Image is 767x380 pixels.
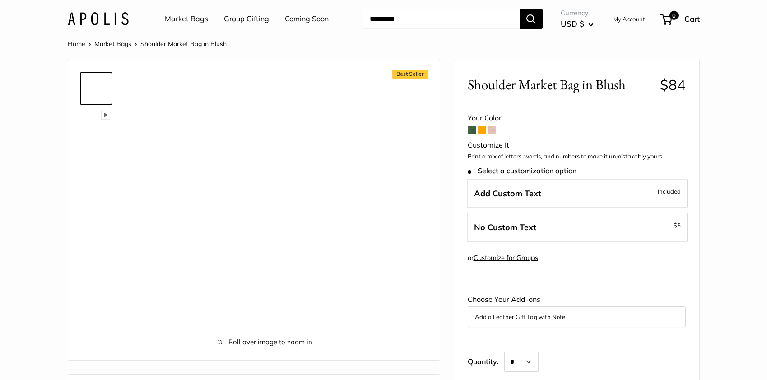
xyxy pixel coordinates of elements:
[468,252,538,264] div: or
[674,222,681,229] span: $5
[474,222,536,232] span: No Custom Text
[520,9,543,29] button: Search
[140,336,390,348] span: Roll over image to zoom in
[468,349,504,372] label: Quantity:
[561,7,594,19] span: Currency
[94,40,131,48] a: Market Bags
[68,38,227,50] nav: Breadcrumb
[80,253,112,285] a: Shoulder Market Bag in Blush
[669,11,678,20] span: 0
[474,254,538,262] a: Customize for Groups
[68,40,85,48] a: Home
[165,12,208,26] a: Market Bags
[468,293,686,327] div: Choose Your Add-ons
[467,213,688,242] label: Leave Blank
[68,12,129,25] img: Apolis
[80,217,112,249] a: Shoulder Market Bag in Blush
[671,220,681,231] span: -
[660,76,686,93] span: $84
[392,70,428,79] span: Best Seller
[467,179,688,209] label: Add Custom Text
[613,14,645,24] a: My Account
[285,12,329,26] a: Coming Soon
[561,17,594,31] button: USD $
[468,76,653,93] span: Shoulder Market Bag in Blush
[468,111,686,125] div: Your Color
[80,144,112,177] a: Shoulder Market Bag in Blush
[658,186,681,197] span: Included
[224,12,269,26] a: Group Gifting
[474,188,541,199] span: Add Custom Text
[80,181,112,213] a: Shoulder Market Bag in Blush
[468,152,686,161] p: Print a mix of letters, words, and numbers to make it unmistakably yours.
[80,108,112,141] a: Shoulder Market Bag in Blush
[468,139,686,152] div: Customize It
[80,72,112,105] a: Shoulder Market Bag in Blush
[468,167,576,175] span: Select a customization option
[561,19,584,28] span: USD $
[140,40,227,48] span: Shoulder Market Bag in Blush
[661,12,700,26] a: 0 Cart
[684,14,700,23] span: Cart
[475,311,679,322] button: Add a Leather Gift Tag with Note
[363,9,520,29] input: Search...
